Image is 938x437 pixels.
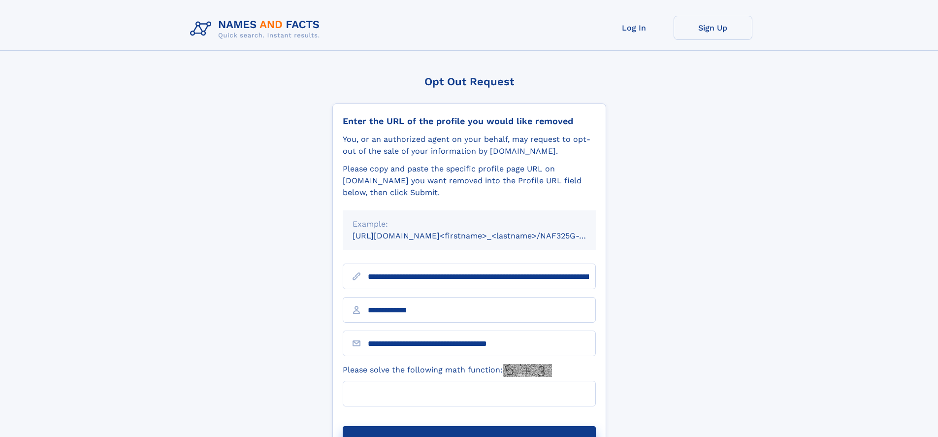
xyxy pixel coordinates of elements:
[343,364,552,377] label: Please solve the following math function:
[353,231,615,240] small: [URL][DOMAIN_NAME]<firstname>_<lastname>/NAF325G-xxxxxxxx
[353,218,586,230] div: Example:
[343,116,596,127] div: Enter the URL of the profile you would like removed
[186,16,328,42] img: Logo Names and Facts
[343,163,596,199] div: Please copy and paste the specific profile page URL on [DOMAIN_NAME] you want removed into the Pr...
[343,134,596,157] div: You, or an authorized agent on your behalf, may request to opt-out of the sale of your informatio...
[674,16,752,40] a: Sign Up
[595,16,674,40] a: Log In
[332,75,606,88] div: Opt Out Request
